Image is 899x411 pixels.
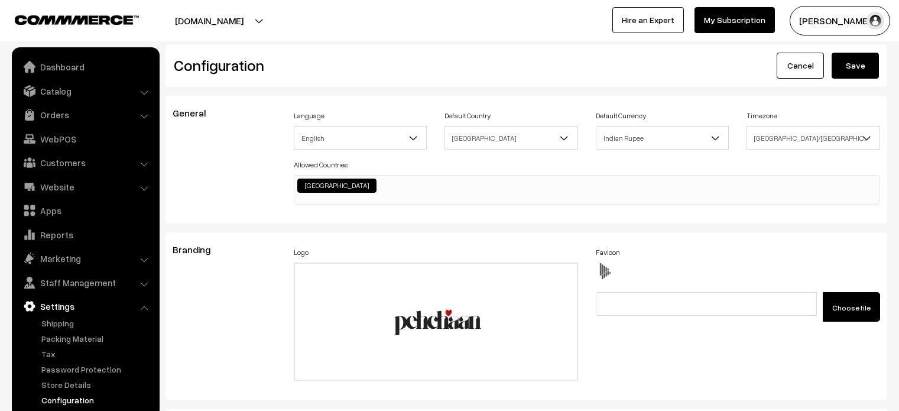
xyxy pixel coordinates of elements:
[596,247,620,258] label: Favicon
[832,303,871,312] span: Choose file
[38,394,155,406] a: Configuration
[596,128,729,148] span: Indian Rupee
[15,176,155,198] a: Website
[294,160,348,170] label: Allowed Countries
[747,128,879,148] span: Asia/Kolkata
[294,111,324,121] label: Language
[38,363,155,376] a: Password Protection
[173,107,220,119] span: General
[444,126,578,150] span: India
[15,104,155,125] a: Orders
[747,126,880,150] span: Asia/Kolkata
[444,111,491,121] label: Default Country
[15,296,155,317] a: Settings
[596,111,646,121] label: Default Currency
[15,15,139,24] img: COMMMERCE
[15,12,118,26] a: COMMMERCE
[294,126,427,150] span: English
[596,263,614,280] img: favicon.ico
[445,128,577,148] span: India
[866,12,884,30] img: user
[832,53,879,79] button: Save
[38,332,155,345] a: Packing Material
[15,224,155,245] a: Reports
[15,152,155,173] a: Customers
[294,247,309,258] label: Logo
[297,179,377,193] li: India
[38,378,155,391] a: Store Details
[15,80,155,102] a: Catalog
[38,348,155,360] a: Tax
[174,56,518,75] h2: Configuration
[15,200,155,221] a: Apps
[15,56,155,77] a: Dashboard
[612,7,684,33] a: Hire an Expert
[173,244,225,255] span: Branding
[38,317,155,329] a: Shipping
[747,111,777,121] label: Timezone
[777,53,824,79] a: Cancel
[134,6,285,35] button: [DOMAIN_NAME]
[790,6,890,35] button: [PERSON_NAME]
[694,7,775,33] a: My Subscription
[15,248,155,269] a: Marketing
[15,272,155,293] a: Staff Management
[596,126,729,150] span: Indian Rupee
[294,128,427,148] span: English
[15,128,155,150] a: WebPOS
